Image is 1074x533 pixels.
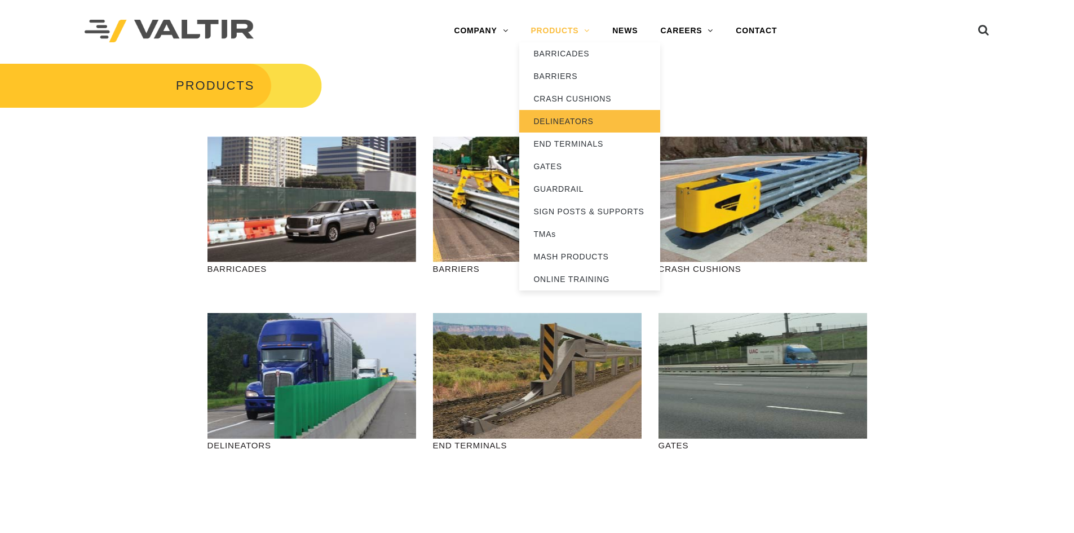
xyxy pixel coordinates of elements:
a: ONLINE TRAINING [519,268,660,290]
p: BARRICADES [207,262,416,275]
a: MASH PRODUCTS [519,245,660,268]
a: TMAs [519,223,660,245]
p: DELINEATORS [207,439,416,452]
a: BARRICADES [519,42,660,65]
a: CAREERS [649,20,724,42]
a: GATES [519,155,660,178]
a: CONTACT [724,20,788,42]
a: CRASH CUSHIONS [519,87,660,110]
a: PRODUCTS [519,20,601,42]
a: END TERMINALS [519,133,660,155]
a: COMPANY [443,20,519,42]
p: BARRIERS [433,262,642,275]
a: NEWS [601,20,649,42]
a: BARRIERS [519,65,660,87]
p: END TERMINALS [433,439,642,452]
a: GUARDRAIL [519,178,660,200]
a: DELINEATORS [519,110,660,133]
img: Valtir [85,20,254,43]
p: GATES [658,439,867,452]
a: SIGN POSTS & SUPPORTS [519,200,660,223]
p: CRASH CUSHIONS [658,262,867,275]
